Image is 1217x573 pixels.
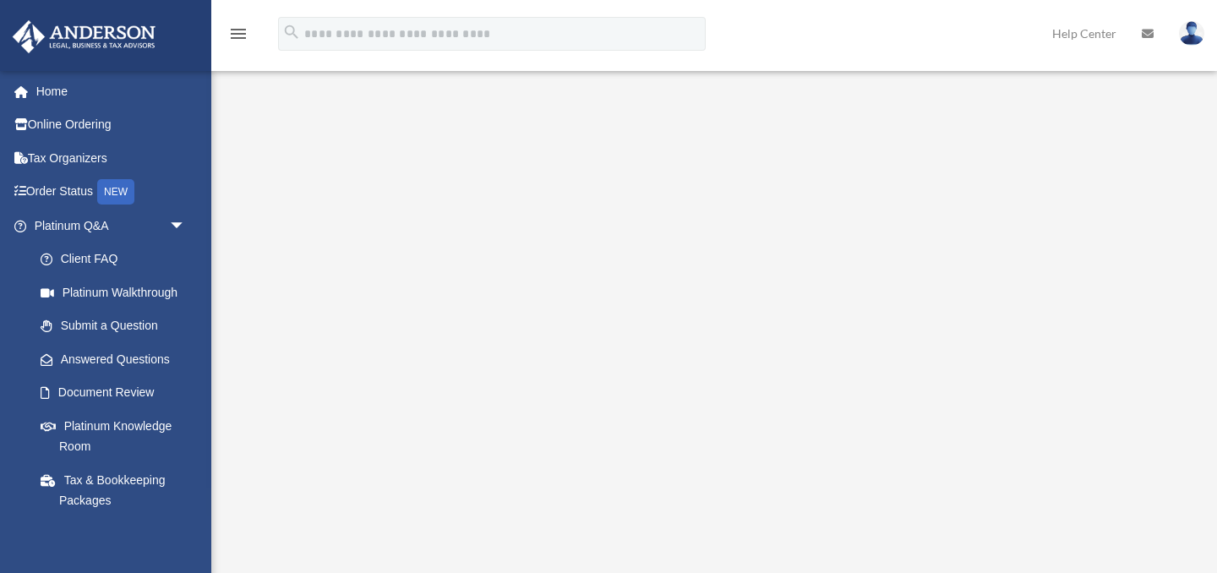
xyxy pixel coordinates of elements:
[24,243,211,276] a: Client FAQ
[12,74,211,108] a: Home
[8,20,161,53] img: Anderson Advisors Platinum Portal
[12,108,211,142] a: Online Ordering
[12,141,211,175] a: Tax Organizers
[24,309,211,343] a: Submit a Question
[169,209,203,243] span: arrow_drop_down
[1179,21,1204,46] img: User Pic
[12,209,211,243] a: Platinum Q&Aarrow_drop_down
[24,342,211,376] a: Answered Questions
[24,409,211,463] a: Platinum Knowledge Room
[24,463,211,517] a: Tax & Bookkeeping Packages
[24,276,203,309] a: Platinum Walkthrough
[228,24,248,44] i: menu
[97,179,134,205] div: NEW
[282,23,301,41] i: search
[12,175,211,210] a: Order StatusNEW
[24,376,211,410] a: Document Review
[228,30,248,44] a: menu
